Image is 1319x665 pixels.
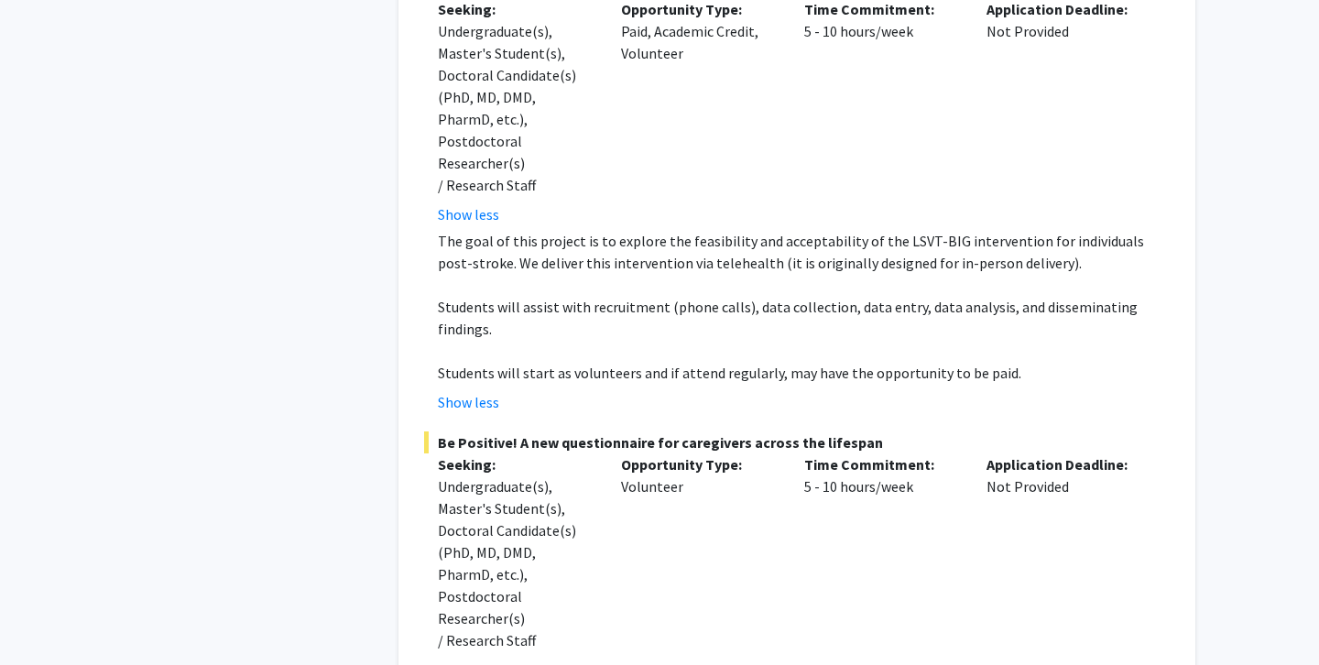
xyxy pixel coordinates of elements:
[424,431,1170,453] span: Be Positive! A new questionnaire for caregivers across the lifespan
[804,453,960,475] p: Time Commitment:
[621,453,777,475] p: Opportunity Type:
[438,20,594,196] div: Undergraduate(s), Master's Student(s), Doctoral Candidate(s) (PhD, MD, DMD, PharmD, etc.), Postdo...
[438,362,1170,384] p: Students will start as volunteers and if attend regularly, may have the opportunity to be paid.
[987,453,1142,475] p: Application Deadline:
[438,391,499,413] button: Show less
[438,230,1170,274] p: The goal of this project is to explore the feasibility and acceptability of the LSVT-BIG interven...
[438,203,499,225] button: Show less
[438,475,594,651] div: Undergraduate(s), Master's Student(s), Doctoral Candidate(s) (PhD, MD, DMD, PharmD, etc.), Postdo...
[438,453,594,475] p: Seeking:
[14,583,78,651] iframe: Chat
[438,296,1170,340] p: Students will assist with recruitment (phone calls), data collection, data entry, data analysis, ...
